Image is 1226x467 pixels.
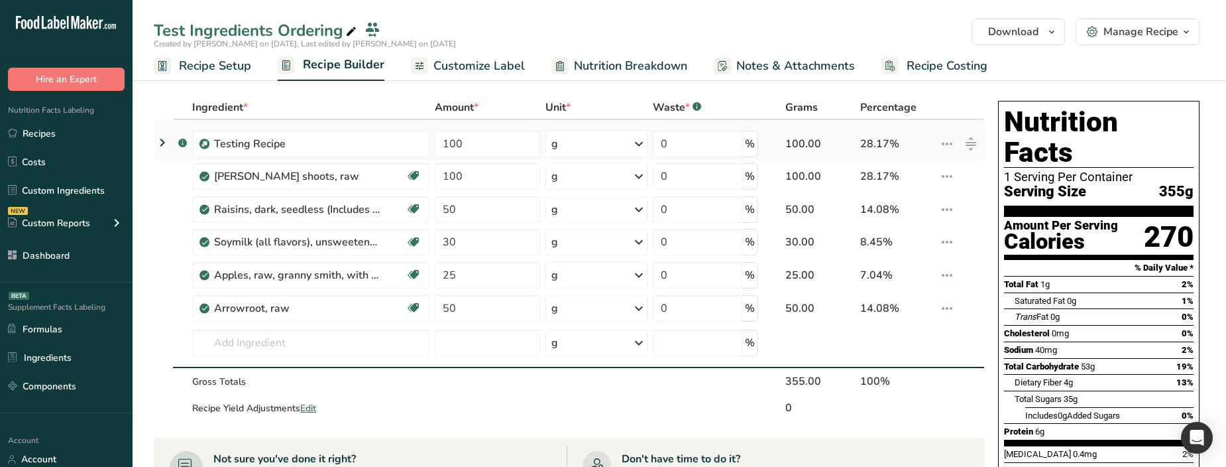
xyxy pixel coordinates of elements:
[1015,377,1062,387] span: Dietary Fiber
[1004,328,1050,338] span: Cholesterol
[551,136,558,152] div: g
[1181,422,1213,454] div: Open Intercom Messenger
[860,202,934,218] div: 14.08%
[1035,427,1044,436] span: 6g
[1073,449,1097,459] span: 0.4mg
[551,335,558,351] div: g
[860,267,934,283] div: 7.04%
[1004,220,1118,232] div: Amount Per Serving
[1025,411,1120,421] span: Includes Added Sugars
[192,100,248,115] span: Ingredient
[303,56,384,74] span: Recipe Builder
[1176,377,1194,387] span: 13%
[1182,312,1194,322] span: 0%
[1182,279,1194,289] span: 2%
[1103,24,1178,40] div: Manage Recipe
[785,373,855,389] div: 355.00
[1004,362,1079,371] span: Total Carbohydrate
[154,38,456,49] span: Created by [PERSON_NAME] on [DATE], Last edited by [PERSON_NAME] on [DATE]
[1035,345,1057,355] span: 40mg
[1182,328,1194,338] span: 0%
[154,51,251,81] a: Recipe Setup
[907,57,987,75] span: Recipe Costing
[1004,184,1086,200] span: Serving Size
[8,207,28,215] div: NEW
[551,300,558,316] div: g
[653,100,701,115] div: Waste
[1015,296,1065,306] span: Saturated Fat
[214,234,380,250] div: Soymilk (all flavors), unsweetened, with added calcium, vitamins A and D
[8,216,90,230] div: Custom Reports
[1015,312,1036,322] i: Trans
[1004,427,1033,436] span: Protein
[1064,394,1078,404] span: 35g
[551,202,558,218] div: g
[278,50,384,82] a: Recipe Builder
[881,51,987,81] a: Recipe Costing
[1004,449,1071,459] span: [MEDICAL_DATA]
[860,136,934,152] div: 28.17%
[1064,377,1073,387] span: 4g
[1182,449,1194,459] span: 2%
[214,202,380,218] div: Raisins, dark, seedless (Includes foods for USDA's Food Distribution Program)
[785,202,855,218] div: 50.00
[785,136,855,152] div: 100.00
[1004,232,1118,251] div: Calories
[860,168,934,184] div: 28.17%
[860,234,934,250] div: 8.45%
[1182,411,1194,421] span: 0%
[988,24,1038,40] span: Download
[972,19,1065,45] button: Download
[192,330,429,356] input: Add Ingredient
[551,267,558,283] div: g
[214,168,380,184] div: [PERSON_NAME] shoots, raw
[1040,279,1050,289] span: 1g
[214,300,380,316] div: Arrowroot, raw
[1004,279,1038,289] span: Total Fat
[1015,312,1048,322] span: Fat
[714,51,855,81] a: Notes & Attachments
[785,300,855,316] div: 50.00
[1050,312,1060,322] span: 0g
[433,57,525,75] span: Customize Label
[214,136,380,152] div: Testing Recipe
[785,267,855,283] div: 25.00
[860,100,917,115] span: Percentage
[8,68,125,91] button: Hire an Expert
[551,234,558,250] div: g
[785,168,855,184] div: 100.00
[192,375,429,389] div: Gross Totals
[545,100,571,115] span: Unit
[214,267,380,283] div: Apples, raw, granny smith, with skin (Includes foods for USDA's Food Distribution Program)
[1004,345,1033,355] span: Sodium
[1067,296,1076,306] span: 0g
[1182,345,1194,355] span: 2%
[1004,260,1194,276] section: % Daily Value *
[192,401,429,415] div: Recipe Yield Adjustments
[1076,19,1199,45] button: Manage Recipe
[1015,394,1062,404] span: Total Sugars
[1004,170,1194,184] div: 1 Serving Per Container
[199,139,209,149] img: Sub Recipe
[300,402,316,415] span: Edit
[785,400,855,416] div: 0
[435,100,478,115] span: Amount
[785,234,855,250] div: 30.00
[1182,296,1194,306] span: 1%
[736,57,855,75] span: Notes & Attachments
[574,57,687,75] span: Nutrition Breakdown
[551,51,687,81] a: Nutrition Breakdown
[1176,362,1194,371] span: 19%
[154,19,359,42] div: Test Ingredients Ordering
[1144,220,1194,255] div: 270
[411,51,525,81] a: Customize Label
[1004,107,1194,168] h1: Nutrition Facts
[785,100,818,115] span: Grams
[860,373,934,389] div: 100%
[551,168,558,184] div: g
[179,57,251,75] span: Recipe Setup
[1058,411,1067,421] span: 0g
[860,300,934,316] div: 14.08%
[9,292,29,300] div: BETA
[1081,362,1095,371] span: 53g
